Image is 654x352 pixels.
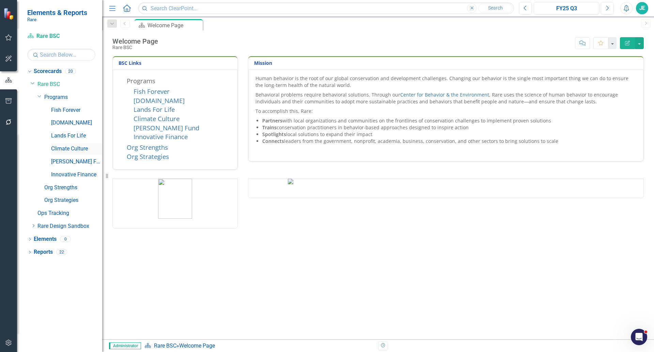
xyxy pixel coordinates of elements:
p: To accomplish this, Rare: [255,106,637,116]
span: Administrator [109,342,141,349]
div: FY25 Q3 [536,4,597,13]
span: Search [488,5,503,11]
button: Search [478,3,512,13]
img: strategy%20map%208-30-22.png [288,179,604,184]
li: leaders from the government, nonprofit, academia, business, conservation, and other sectors to br... [262,138,637,145]
a: Climate Culture [134,114,180,123]
a: Reports [34,248,53,256]
a: Lands For Life [134,105,175,114]
a: Fish Forever [134,87,170,96]
img: ClearPoint Strategy [3,8,15,20]
div: 22 [56,249,67,255]
li: local solutions to expand their impact [262,131,637,138]
img: Rare%20Logo.PNG [158,179,192,219]
input: Search Below... [27,49,95,61]
li: Programs [127,76,230,86]
a: Innovative Finance [51,171,102,179]
div: Welcome Page [179,342,215,349]
p: Human behavior is the root of our global conservation and development challenges. Changing our be... [255,75,637,90]
a: Lands For Life [51,132,102,140]
strong: Partners [262,117,282,124]
div: » [144,342,373,350]
strong: Trains [262,124,277,131]
a: [DOMAIN_NAME] [134,96,185,105]
h3: Mission [254,60,640,65]
div: 20 [65,69,76,74]
a: Org Strengths [127,143,168,151]
a: Rare BSC [37,80,102,88]
li: with local organizations and communities on the frontlines of conservation challenges to implemen... [262,117,637,124]
a: Org Strategies [44,196,102,204]
a: Rare BSC [27,32,95,40]
a: Programs [44,93,102,101]
a: Org Strengths [44,184,102,192]
span: Elements & Reports [27,9,87,17]
a: Rare Design Sandbox [37,222,102,230]
a: Climate Culture [51,145,102,153]
a: [PERSON_NAME] Fund [51,158,102,166]
a: Center for Behavior & the Environment [400,91,489,98]
button: JE [636,2,648,14]
button: FY25 Q3 [534,2,599,14]
input: Search ClearPoint... [138,2,514,14]
a: Elements [34,235,57,243]
h3: BSC Links [119,60,234,65]
div: Welcome Page [147,21,201,30]
a: [DOMAIN_NAME] [51,119,102,127]
a: Org Strategies [127,152,169,161]
a: Innovative Finance [134,132,188,141]
strong: Spotlights [262,131,286,137]
strong: Connects [262,138,284,144]
div: Rare BSC [112,45,158,50]
a: Rare BSC [154,342,176,349]
div: 0 [60,236,71,242]
iframe: Intercom live chat [631,329,647,345]
div: Welcome Page [112,38,158,45]
a: Scorecards [34,68,62,75]
li: conservation practitioners in behavior-based approaches designed to inspire action [262,124,637,131]
p: Behavioral problems require behavioral solutions. Through our , Rare uses the science of human be... [255,90,637,106]
small: Rare [27,17,87,22]
a: Fish Forever [51,106,102,114]
a: [PERSON_NAME] Fund [134,123,199,132]
a: Ops Tracking [37,209,102,217]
